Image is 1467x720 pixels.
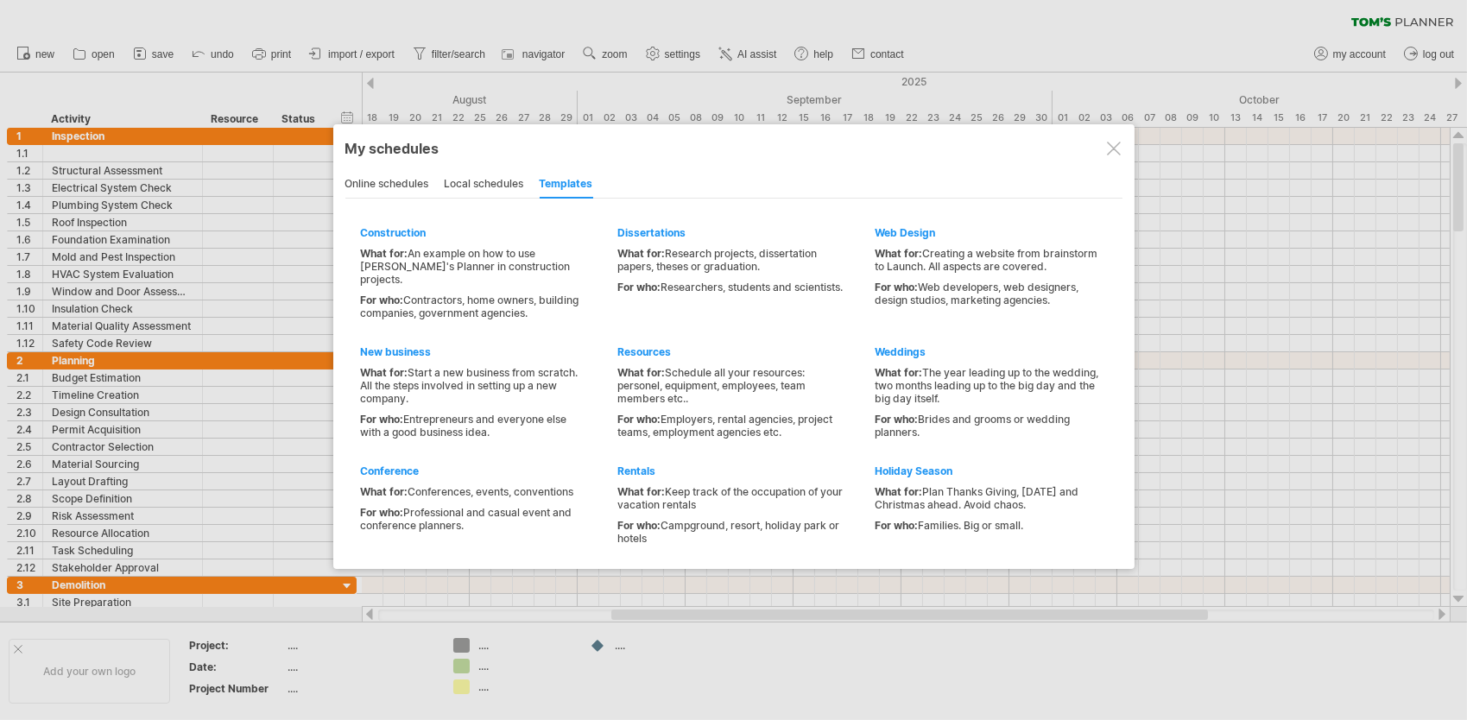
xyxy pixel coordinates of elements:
[876,485,923,498] span: What for:
[361,485,586,498] div: Conferences, events, conventions
[876,247,1101,273] div: Creating a website from brainstorm to Launch. All aspects are covered.
[876,519,1101,532] div: Families. Big or small.
[361,366,408,379] span: What for:
[618,281,661,294] span: For who:
[361,345,586,358] div: New business
[361,506,586,532] div: Professional and casual event and conference planners.
[618,464,844,477] div: Rentals
[618,366,844,405] div: Schedule all your resources: personel, equipment, employees, team members etc..
[361,506,404,519] span: For who:
[618,247,666,260] span: What for:
[361,226,586,239] div: Construction
[876,366,923,379] span: What for:
[361,413,404,426] span: For who:
[876,413,919,426] span: For who:
[361,247,408,260] span: What for:
[876,413,1101,439] div: Brides and grooms or wedding planners.
[445,171,524,199] div: local schedules
[876,247,923,260] span: What for:
[618,247,844,273] div: Research projects, dissertation papers, theses or graduation.
[618,413,661,426] span: For who:
[618,413,844,439] div: Employers, rental agencies, project teams, employment agencies etc.
[618,519,661,532] span: For who:
[618,226,844,239] div: Dissertations
[361,485,408,498] span: What for:
[361,294,586,319] div: Contractors, home owners, building companies, government agencies.
[361,366,586,405] div: Start a new business from scratch. All the steps involved in setting up a new company.
[345,140,1122,157] div: My schedules
[361,464,586,477] div: Conference
[361,413,586,439] div: Entrepreneurs and everyone else with a good business idea.
[876,226,1101,239] div: Web Design
[618,366,666,379] span: What for:
[876,464,1101,477] div: Holiday Season
[540,171,593,199] div: templates
[361,247,586,286] div: An example on how to use [PERSON_NAME]'s Planner in construction projects.
[618,281,844,294] div: Researchers, students and scientists.
[618,519,844,545] div: Campground, resort, holiday park or hotels
[876,281,919,294] span: For who:
[618,345,844,358] div: Resources
[618,485,666,498] span: What for:
[876,485,1101,511] div: Plan Thanks Giving, [DATE] and Christmas ahead. Avoid chaos.
[876,366,1101,405] div: The year leading up to the wedding, two months leading up to the big day and the big day itself.
[876,519,919,532] span: For who:
[361,294,404,306] span: For who:
[345,171,429,199] div: online schedules
[618,485,844,511] div: Keep track of the occupation of your vacation rentals
[876,345,1101,358] div: Weddings
[876,281,1101,306] div: Web developers, web designers, design studios, marketing agencies.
